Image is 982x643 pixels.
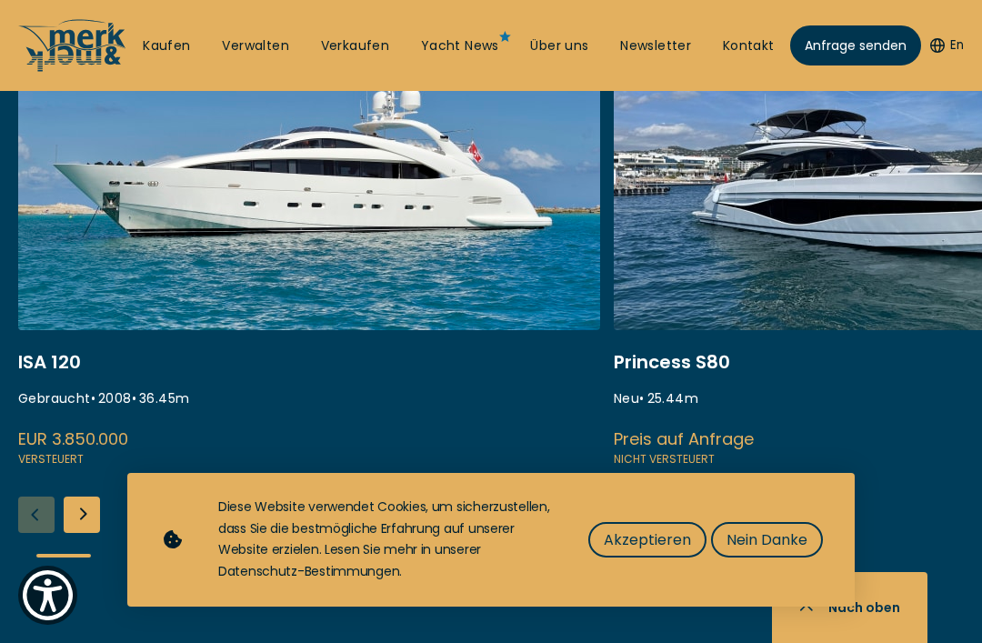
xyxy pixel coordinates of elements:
[218,497,552,583] div: Diese Website verwendet Cookies, um sicherzustellen, dass Sie die bestmögliche Erfahrung auf unse...
[726,528,807,551] span: Nein Danke
[421,37,499,55] a: Yacht News
[772,572,927,643] button: Nach oben
[18,566,77,625] button: Show Accessibility Preferences
[620,37,691,55] a: Newsletter
[588,522,706,558] button: Akzeptieren
[64,497,100,533] div: Next slide
[604,528,691,551] span: Akzeptieren
[143,37,190,55] a: Kaufen
[805,36,907,55] span: Anfrage senden
[930,36,964,55] button: En
[222,37,289,55] a: Verwalten
[723,37,775,55] a: Kontakt
[711,522,823,558] button: Nein Danke
[530,37,588,55] a: Über uns
[218,562,399,580] a: Datenschutz-Bestimmungen
[790,25,921,65] a: Anfrage senden
[321,37,390,55] a: Verkaufen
